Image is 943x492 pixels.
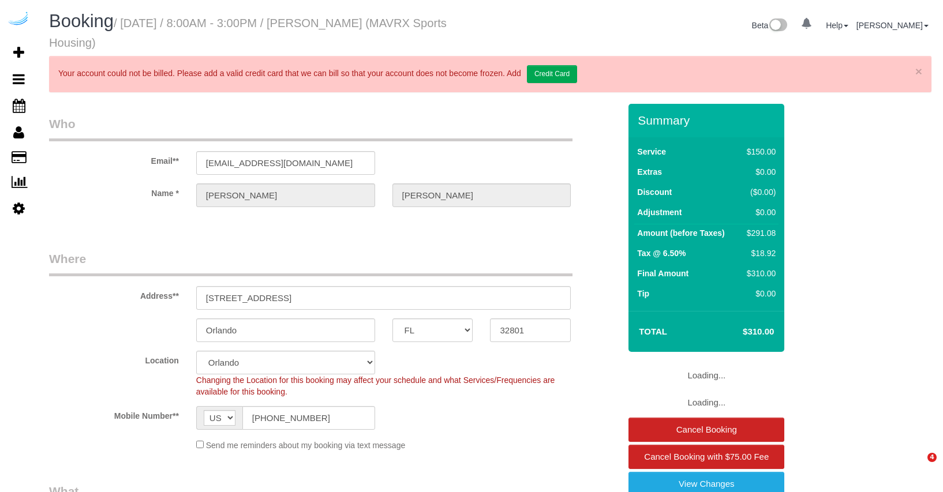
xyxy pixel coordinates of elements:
div: $310.00 [742,268,776,279]
legend: Where [49,250,572,276]
legend: Who [49,115,572,141]
span: Send me reminders about my booking via text message [206,441,406,450]
a: [PERSON_NAME] [856,21,929,30]
a: × [915,65,922,77]
a: Help [826,21,848,30]
span: Changing the Location for this booking may affect your schedule and what Services/Frequencies are... [196,375,555,396]
label: Amount (before Taxes) [637,227,724,239]
div: ($0.00) [742,186,776,198]
input: Mobile Number** [242,406,375,430]
a: Beta [752,21,788,30]
iframe: Intercom live chat [904,453,931,480]
label: Extras [637,166,662,178]
label: Location [40,351,188,366]
label: Discount [637,186,672,198]
div: $0.00 [742,206,776,218]
label: Tax @ 6.50% [637,247,686,259]
div: $0.00 [742,166,776,178]
label: Tip [637,288,649,299]
label: Adjustment [637,206,682,218]
a: Credit Card [527,65,577,83]
input: Last Name** [392,183,571,207]
img: New interface [768,18,787,33]
div: $18.92 [742,247,776,259]
span: Cancel Booking with $75.00 Fee [644,452,769,461]
div: $291.08 [742,227,776,239]
label: Name * [40,183,188,199]
h3: Summary [638,114,779,127]
label: Mobile Number** [40,406,188,422]
label: Final Amount [637,268,688,279]
img: Automaid Logo [7,12,30,28]
a: Cancel Booking [628,418,784,442]
strong: Total [639,326,667,336]
h4: $310.00 [708,327,774,337]
small: / [DATE] / 8:00AM - 3:00PM / [PERSON_NAME] (MAVRX Sports Housing) [49,17,447,49]
input: Zip Code** [490,318,571,342]
span: Your account could not be billed. Please add a valid credit card that we can bill so that your ac... [58,69,577,78]
div: $150.00 [742,146,776,157]
label: Service [637,146,666,157]
div: $0.00 [742,288,776,299]
span: 4 [927,453,937,462]
a: Cancel Booking with $75.00 Fee [628,445,784,469]
input: First Name** [196,183,375,207]
span: Booking [49,11,114,31]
